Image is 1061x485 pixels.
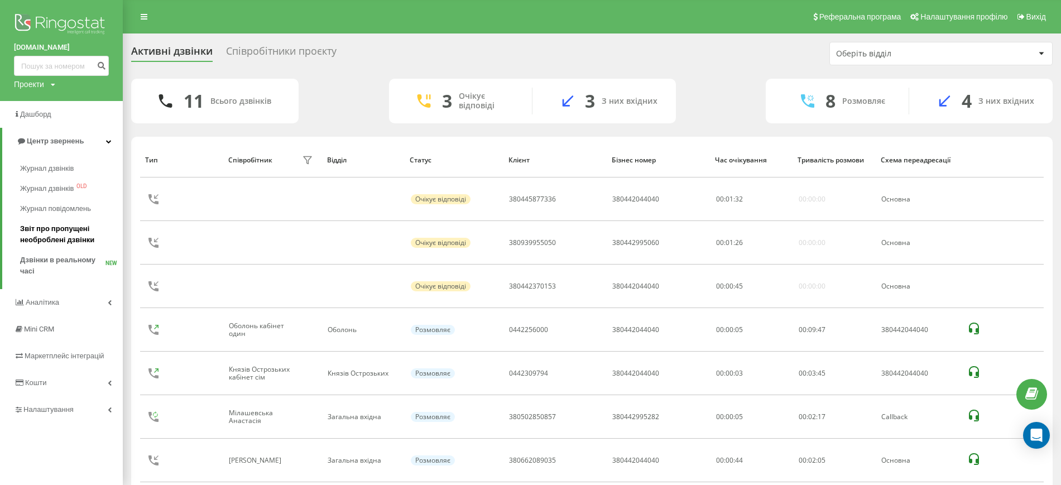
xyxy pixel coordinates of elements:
[24,325,54,333] span: Mini CRM
[612,239,659,247] div: 380442995060
[799,369,825,377] div: : :
[585,90,595,112] div: 3
[881,239,954,247] div: Основна
[20,223,117,246] span: Звіт про пропущені необроблені дзвінки
[881,195,954,203] div: Основна
[881,156,956,164] div: Схема переадресації
[799,412,806,421] span: 00
[20,179,123,199] a: Журнал дзвінківOLD
[327,156,400,164] div: Відділ
[229,457,284,464] div: [PERSON_NAME]
[1026,12,1046,21] span: Вихід
[818,455,825,465] span: 05
[20,183,74,194] span: Журнал дзвінків
[229,409,299,425] div: Мілашевська Анастасія
[26,298,59,306] span: Аналiтика
[799,195,825,203] div: 00:00:00
[411,281,471,291] div: Очікує відповіді
[20,250,123,281] a: Дзвінки в реальному часіNEW
[808,368,816,378] span: 03
[808,455,816,465] span: 02
[20,163,74,174] span: Журнал дзвінків
[799,325,806,334] span: 00
[818,412,825,421] span: 17
[716,282,743,290] div: : :
[920,12,1007,21] span: Налаштування профілю
[836,49,969,59] div: Оберіть відділ
[410,156,497,164] div: Статус
[798,156,870,164] div: Тривалість розмови
[799,368,806,378] span: 00
[716,413,786,421] div: 00:00:05
[20,203,91,214] span: Журнал повідомлень
[612,369,659,377] div: 380442044040
[459,92,515,111] div: Очікує відповіді
[14,79,44,90] div: Проекти
[799,326,825,334] div: : :
[818,368,825,378] span: 45
[716,194,724,204] span: 00
[716,457,786,464] div: 00:00:44
[612,195,659,203] div: 380442044040
[145,156,218,164] div: Тип
[602,97,657,106] div: З них вхідних
[716,281,724,291] span: 00
[229,322,299,338] div: Оболонь кабінет один
[716,326,786,334] div: 00:00:05
[184,90,204,112] div: 11
[716,369,786,377] div: 00:00:03
[808,412,816,421] span: 02
[20,110,51,118] span: Дашборд
[508,156,601,164] div: Клієнт
[328,457,398,464] div: Загальна вхідна
[612,156,704,164] div: Бізнес номер
[808,325,816,334] span: 09
[735,194,743,204] span: 32
[442,90,452,112] div: 3
[328,369,398,377] div: Князів Острозьких
[716,195,743,203] div: : :
[509,369,548,377] div: 0442309794
[131,45,213,63] div: Активні дзвінки
[818,325,825,334] span: 47
[715,156,788,164] div: Час очікування
[229,366,299,382] div: Князів Острозьких кабінет сім
[23,405,74,414] span: Налаштування
[799,457,825,464] div: : :
[411,238,471,248] div: Очікує відповіді
[825,90,836,112] div: 8
[228,156,272,164] div: Співробітник
[881,369,954,377] div: 380442044040
[25,352,104,360] span: Маркетплейс інтеграцій
[881,413,954,421] div: Callback
[735,281,743,291] span: 45
[328,413,398,421] div: Загальна вхідна
[726,238,733,247] span: 01
[716,238,724,247] span: 00
[226,45,337,63] div: Співробітники проєкту
[716,239,743,247] div: : :
[612,457,659,464] div: 380442044040
[726,194,733,204] span: 01
[612,326,659,334] div: 380442044040
[881,282,954,290] div: Основна
[799,413,825,421] div: : :
[411,412,455,422] div: Розмовляє
[411,194,471,204] div: Очікує відповіді
[612,413,659,421] div: 380442995282
[735,238,743,247] span: 26
[799,455,806,465] span: 00
[881,326,954,334] div: 380442044040
[14,11,109,39] img: Ringostat logo
[1023,422,1050,449] div: Open Intercom Messenger
[411,325,455,335] div: Розмовляє
[20,159,123,179] a: Журнал дзвінків
[509,457,556,464] div: 380662089035
[726,281,733,291] span: 00
[20,254,105,277] span: Дзвінки в реальному часі
[210,97,271,106] div: Всього дзвінків
[25,378,46,387] span: Кошти
[509,239,556,247] div: 380939955050
[509,326,548,334] div: 0442256000
[27,137,84,145] span: Центр звернень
